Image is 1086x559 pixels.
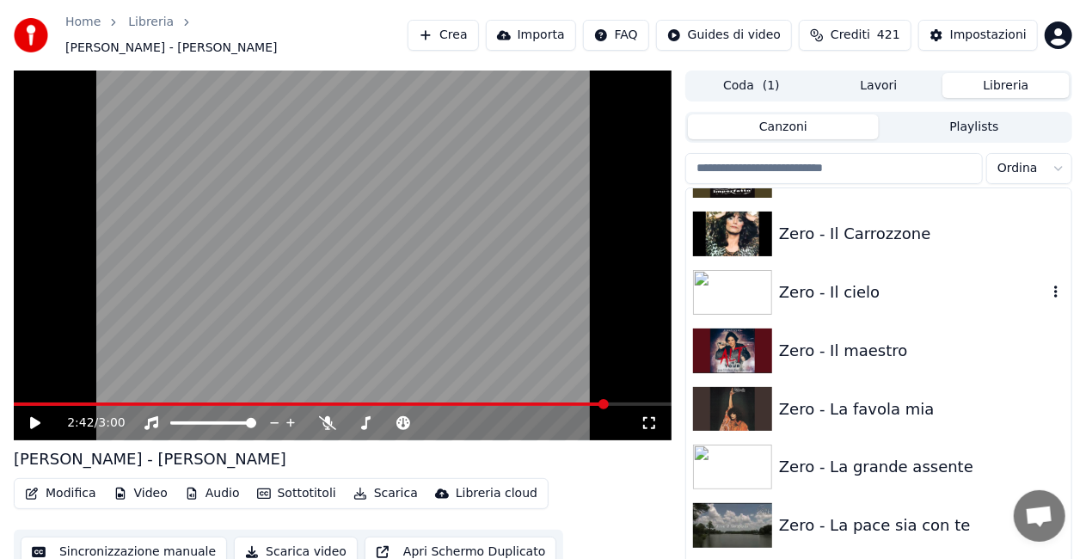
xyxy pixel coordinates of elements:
span: 2:42 [67,415,94,432]
div: Zero - Il maestro [779,339,1065,363]
button: Crea [408,20,478,51]
button: Modifica [18,482,103,506]
a: Libreria [128,14,174,31]
button: Audio [178,482,247,506]
button: FAQ [583,20,649,51]
button: Impostazioni [918,20,1038,51]
span: Crediti [831,27,870,44]
img: youka [14,18,48,52]
button: Coda [688,73,815,98]
div: Libreria cloud [456,485,537,502]
div: Aprire la chat [1014,490,1065,542]
div: Impostazioni [950,27,1027,44]
button: Importa [486,20,576,51]
div: Zero - Il Carrozzone [779,222,1065,246]
a: Home [65,14,101,31]
button: Libreria [942,73,1070,98]
button: Sottotitoli [250,482,343,506]
div: Zero - La favola mia [779,397,1065,421]
button: Guides di video [656,20,792,51]
button: Lavori [815,73,942,98]
div: Zero - La pace sia con te [779,513,1065,537]
span: ( 1 ) [763,77,780,95]
span: 421 [877,27,900,44]
button: Canzoni [688,114,879,139]
button: Video [107,482,175,506]
div: Zero - Il cielo [779,280,1047,304]
div: / [67,415,108,432]
button: Crediti421 [799,20,911,51]
button: Scarica [347,482,425,506]
span: Ordina [997,160,1038,177]
div: Zero - La grande assente [779,455,1065,479]
button: Playlists [879,114,1070,139]
nav: breadcrumb [65,14,408,57]
span: [PERSON_NAME] - [PERSON_NAME] [65,40,278,57]
span: 3:00 [98,415,125,432]
div: [PERSON_NAME] - [PERSON_NAME] [14,447,286,471]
